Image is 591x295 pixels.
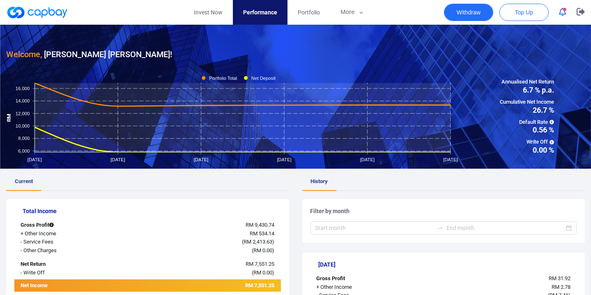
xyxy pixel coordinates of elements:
div: + Other Income [310,283,421,292]
div: Gross Profit [14,221,125,230]
span: Write Off [500,138,554,146]
span: Cumulative Net Income [500,98,554,107]
span: Portfolio [298,8,320,17]
tspan: 8,000 [18,136,30,141]
h3: [PERSON_NAME] [PERSON_NAME] ! [6,48,172,61]
span: History [311,178,328,184]
span: RM 0.00 [253,247,272,253]
span: swap-right [437,225,443,231]
tspan: RM [6,113,12,121]
span: RM 9,430.74 [246,222,274,228]
div: ( ) [125,246,281,255]
tspan: Net Deposit [251,75,276,80]
div: - Write Off [14,269,125,277]
span: 0.56 % [500,126,554,134]
tspan: [DATE] [28,157,42,162]
div: - Service Fees [14,238,125,246]
span: RM 7,551.25 [245,282,274,288]
tspan: [DATE] [277,157,291,162]
div: Net Income [14,281,125,292]
span: 0.00 % [500,146,554,154]
span: Default Rate [500,118,554,127]
button: Top Up [499,4,549,21]
input: Start month [315,223,433,232]
span: RM 0.00 [253,269,272,276]
span: Top Up [515,8,533,16]
div: ( ) [125,269,281,277]
span: RM 7,551.25 [246,261,274,267]
tspan: 12,000 [16,111,30,116]
span: Annualised Net Return [500,78,554,86]
tspan: [DATE] [194,157,208,162]
tspan: Portfolio Total [209,75,237,80]
span: to [437,225,443,231]
span: Welcome, [6,49,42,59]
tspan: 14,000 [16,98,30,103]
span: RM 2,413.63 [244,239,272,245]
tspan: [DATE] [110,157,125,162]
span: 6.7 % p.a. [500,86,554,94]
h5: Filter by month [310,207,577,215]
button: Withdraw [444,4,493,21]
span: 26.7 % [500,107,554,114]
div: Gross Profit [310,274,421,283]
tspan: 10,000 [16,123,30,128]
tspan: 16,000 [16,86,30,91]
div: ( ) [125,238,281,246]
tspan: [DATE] [360,157,375,162]
input: End month [446,223,564,232]
span: RM 534.14 [250,230,274,237]
tspan: 6,000 [18,148,30,153]
span: Performance [243,8,277,17]
h5: Total Income [23,207,281,215]
h5: [DATE] [319,261,577,268]
span: RM 2.78 [552,284,570,290]
div: - Other Charges [14,246,125,255]
tspan: [DATE] [443,157,458,162]
span: Current [15,178,33,184]
div: Net Return [14,260,125,269]
span: RM 31.92 [549,275,570,281]
div: + Other Income [14,230,125,238]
